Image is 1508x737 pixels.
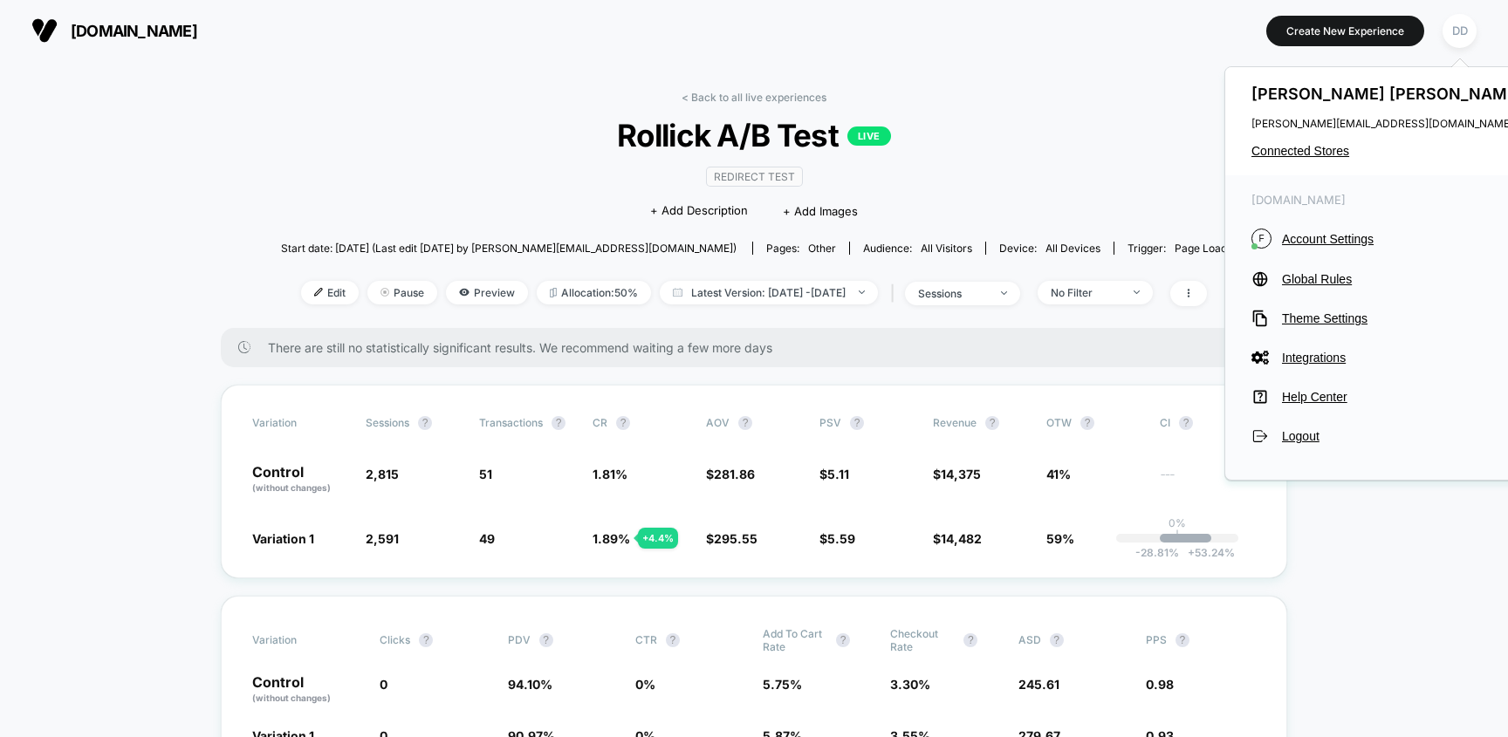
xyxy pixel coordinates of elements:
span: 59% [1046,531,1074,546]
img: rebalance [550,288,557,297]
img: end [1134,290,1140,294]
button: ? [1176,633,1189,647]
span: $ [706,467,755,481]
div: Audience: [863,242,972,255]
span: OTW [1046,416,1142,430]
span: 0 [380,677,387,692]
span: 53.24 % [1179,546,1235,559]
img: calendar [673,288,682,297]
span: 245.61 [1018,677,1059,692]
span: There are still no statistically significant results. We recommend waiting a few more days [268,340,1252,355]
img: Visually logo [31,17,58,44]
button: [DOMAIN_NAME] [26,17,202,44]
span: AOV [706,416,730,429]
div: Pages: [766,242,836,255]
span: 1.81 % [593,467,627,481]
span: (without changes) [252,482,331,493]
span: Variation 1 [252,531,314,546]
button: ? [1179,416,1193,430]
span: Pause [367,281,437,304]
div: sessions [918,287,988,300]
span: | [887,281,905,306]
img: edit [314,288,323,297]
span: 5.11 [827,467,849,481]
span: 295.55 [714,531,757,546]
p: Control [252,465,348,495]
span: PSV [819,416,841,429]
span: 51 [479,467,492,481]
div: + 4.4 % [638,528,678,549]
span: $ [819,467,849,481]
span: 2,591 [366,531,399,546]
span: Start date: [DATE] (Last edit [DATE] by [PERSON_NAME][EMAIL_ADDRESS][DOMAIN_NAME]) [281,242,737,255]
span: CTR [635,633,657,646]
span: Preview [446,281,528,304]
span: Edit [301,281,359,304]
span: $ [933,531,982,546]
span: 1.89 % [593,531,630,546]
span: 281.86 [714,467,755,481]
span: PPS [1146,633,1167,646]
span: 94.10 % [508,677,552,692]
div: DD [1443,14,1477,48]
span: 14,482 [941,531,982,546]
span: ASD [1018,633,1041,646]
button: ? [539,633,553,647]
div: No Filter [1051,286,1121,299]
span: other [808,242,836,255]
p: LIVE [847,126,891,146]
button: ? [552,416,565,430]
span: All Visitors [921,242,972,255]
button: DD [1437,13,1482,49]
img: end [1001,291,1007,295]
span: + [1188,546,1195,559]
span: $ [706,531,757,546]
span: Latest Version: [DATE] - [DATE] [660,281,878,304]
span: 0 % [635,677,655,692]
span: 14,375 [941,467,981,481]
span: PDV [508,633,531,646]
span: --- [1160,469,1256,495]
span: + Add Images [783,204,858,218]
span: + Add Description [650,202,748,220]
span: CI [1160,416,1256,430]
span: 0.98 [1146,677,1174,692]
button: ? [1080,416,1094,430]
p: 0% [1169,516,1186,529]
span: -28.81 % [1135,546,1179,559]
p: Control [252,675,362,705]
button: ? [1050,633,1064,647]
span: Clicks [380,633,410,646]
i: F [1251,229,1272,249]
span: Page Load [1175,242,1227,255]
span: Add To Cart Rate [763,627,827,653]
img: end [380,288,389,297]
div: Trigger: [1128,242,1227,255]
img: end [859,290,865,294]
span: Variation [252,416,348,430]
span: Allocation: 50% [537,281,651,304]
span: [DOMAIN_NAME] [71,22,197,40]
button: ? [616,416,630,430]
span: Rollick A/B Test [328,117,1179,154]
p: | [1176,529,1179,543]
span: (without changes) [252,693,331,703]
span: Redirect Test [706,167,803,187]
span: Transactions [479,416,543,429]
span: 5.75 % [763,677,802,692]
button: ? [419,633,433,647]
button: ? [666,633,680,647]
span: Variation [252,627,348,653]
span: 41% [1046,467,1071,481]
span: $ [819,531,855,546]
span: Device: [985,242,1114,255]
button: ? [738,416,752,430]
span: 5.59 [827,531,855,546]
span: 49 [479,531,495,546]
span: Revenue [933,416,977,429]
span: all devices [1045,242,1100,255]
button: ? [418,416,432,430]
a: < Back to all live experiences [682,91,826,104]
button: Create New Experience [1266,16,1424,46]
span: 3.30 % [890,677,930,692]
